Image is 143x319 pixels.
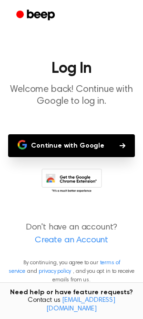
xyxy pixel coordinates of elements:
[10,234,133,247] a: Create an Account
[8,134,135,157] button: Continue with Google
[8,221,135,247] p: Don't have an account?
[46,297,115,312] a: [EMAIL_ADDRESS][DOMAIN_NAME]
[8,61,135,76] h1: Log In
[39,269,71,274] a: privacy policy
[8,259,135,284] p: By continuing, you agree to our and , and you opt in to receive emails from us.
[10,6,63,25] a: Beep
[8,84,135,108] p: Welcome back! Continue with Google to log in.
[6,297,137,313] span: Contact us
